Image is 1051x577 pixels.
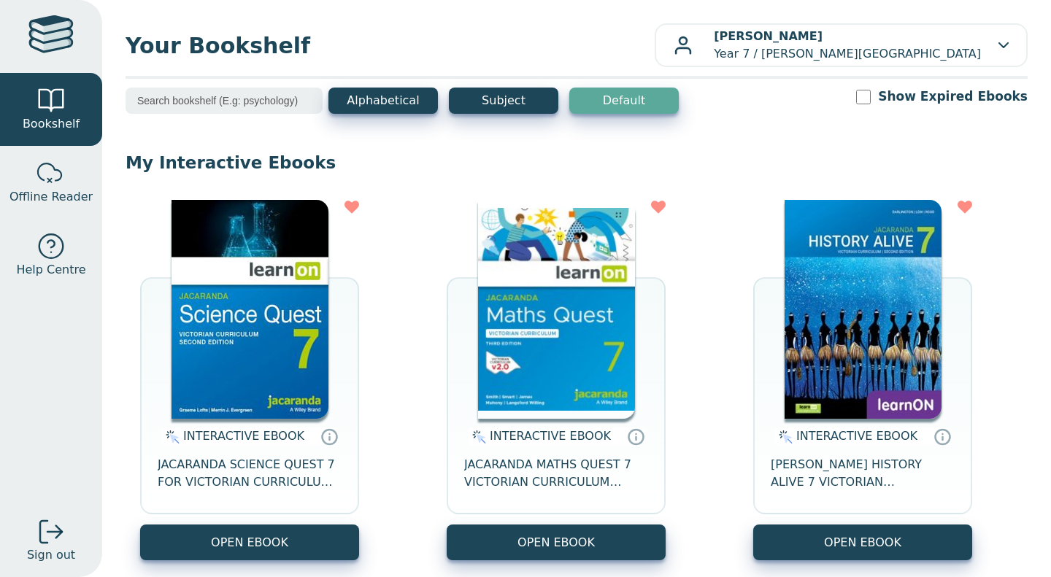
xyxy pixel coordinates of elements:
span: Offline Reader [9,188,93,206]
img: interactive.svg [161,428,180,446]
button: Subject [449,88,558,114]
img: d4781fba-7f91-e911-a97e-0272d098c78b.jpg [785,200,942,419]
button: OPEN EBOOK [753,524,972,560]
button: OPEN EBOOK [447,524,666,560]
span: JACARANDA SCIENCE QUEST 7 FOR VICTORIAN CURRICULUM LEARNON 2E EBOOK [158,456,342,491]
a: Interactive eBooks are accessed online via the publisher’s portal. They contain interactive resou... [627,427,644,445]
a: Interactive eBooks are accessed online via the publisher’s portal. They contain interactive resou... [320,427,338,445]
span: INTERACTIVE EBOOK [490,429,611,443]
input: Search bookshelf (E.g: psychology) [126,88,323,114]
p: Year 7 / [PERSON_NAME][GEOGRAPHIC_DATA] [714,28,981,63]
b: [PERSON_NAME] [714,29,823,43]
p: My Interactive Ebooks [126,152,1028,174]
button: [PERSON_NAME]Year 7 / [PERSON_NAME][GEOGRAPHIC_DATA] [655,23,1028,67]
img: interactive.svg [774,428,793,446]
label: Show Expired Ebooks [878,88,1028,106]
span: Your Bookshelf [126,29,655,62]
span: INTERACTIVE EBOOK [796,429,917,443]
img: 329c5ec2-5188-ea11-a992-0272d098c78b.jpg [172,200,328,419]
span: INTERACTIVE EBOOK [183,429,304,443]
img: b87b3e28-4171-4aeb-a345-7fa4fe4e6e25.jpg [478,200,635,419]
a: Interactive eBooks are accessed online via the publisher’s portal. They contain interactive resou... [933,427,951,445]
button: Default [569,88,679,114]
span: JACARANDA MATHS QUEST 7 VICTORIAN CURRICULUM LEARNON EBOOK 3E [464,456,648,491]
button: OPEN EBOOK [140,524,359,560]
img: interactive.svg [468,428,486,446]
button: Alphabetical [328,88,438,114]
span: [PERSON_NAME] HISTORY ALIVE 7 VICTORIAN CURRICULUM LEARNON EBOOK 2E [771,456,955,491]
span: Bookshelf [23,115,80,133]
span: Help Centre [16,261,85,279]
span: Sign out [27,546,75,564]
